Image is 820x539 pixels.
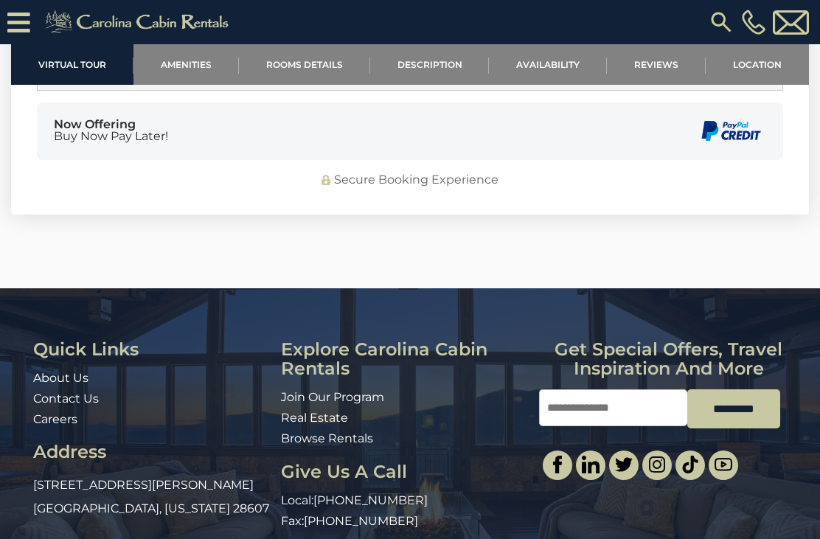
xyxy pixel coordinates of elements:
h3: Address [33,442,270,462]
p: Local: [281,493,529,510]
a: Reviews [607,44,706,85]
a: Availability [489,44,607,85]
img: linkedin-single.svg [582,456,600,473]
a: [PHONE_NUMBER] [738,10,769,35]
p: Fax: [281,513,529,530]
a: Contact Us [33,392,99,406]
h3: Give Us A Call [281,462,529,481]
a: Join Our Program [281,390,384,404]
a: Rooms Details [239,44,370,85]
div: Now Offering [54,119,168,142]
img: search-regular.svg [708,9,734,35]
a: Location [706,44,809,85]
img: Khaki-logo.png [38,7,241,37]
img: tiktok.svg [681,456,699,473]
h3: Explore Carolina Cabin Rentals [281,340,529,379]
a: Browse Rentals [281,431,373,445]
a: Description [370,44,490,85]
h3: Quick Links [33,340,270,359]
div: Secure Booking Experience [37,172,783,189]
img: instagram-single.svg [648,456,666,473]
img: youtube-light.svg [715,456,732,473]
h3: Get special offers, travel inspiration and more [539,340,798,379]
a: About Us [33,371,88,385]
a: Amenities [133,44,239,85]
a: Virtual Tour [11,44,133,85]
span: Buy Now Pay Later! [54,131,168,142]
a: [PHONE_NUMBER] [304,514,418,528]
p: [STREET_ADDRESS][PERSON_NAME] [GEOGRAPHIC_DATA], [US_STATE] 28607 [33,473,270,521]
a: Real Estate [281,411,348,425]
a: Careers [33,412,77,426]
a: [PHONE_NUMBER] [313,493,428,507]
img: twitter-single.svg [615,456,633,473]
img: facebook-single.svg [549,456,566,473]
